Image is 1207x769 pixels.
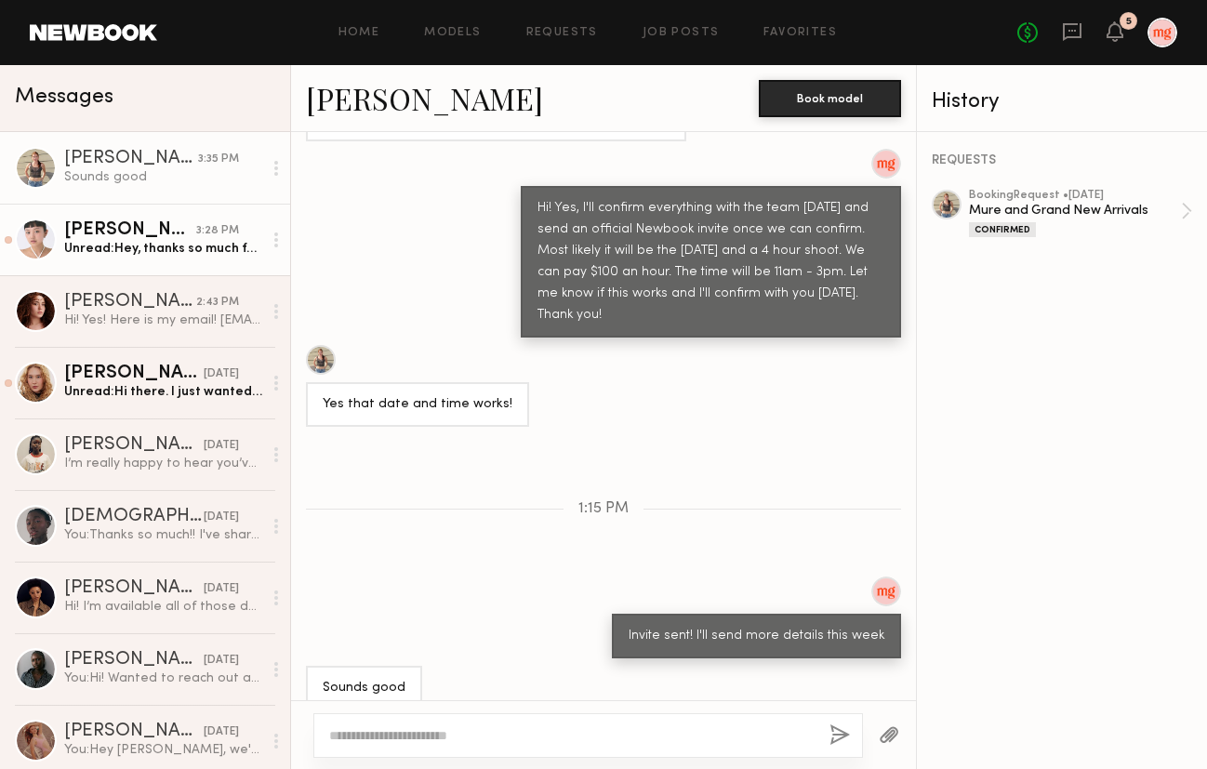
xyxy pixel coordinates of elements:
div: [PERSON_NAME] [64,579,204,598]
div: booking Request • [DATE] [969,190,1181,202]
div: [DATE] [204,580,239,598]
div: [PERSON_NAME] [64,293,196,312]
a: [PERSON_NAME] [306,78,543,118]
div: You: Hi! Wanted to reach out and see if you're available the week of [DATE] - [DATE] [64,670,262,687]
div: Sounds good [64,168,262,186]
a: Favorites [763,27,837,39]
div: I’m really happy to hear you’ve worked with Dreamland before! 😊 Thanks again for considering me f... [64,455,262,472]
a: Requests [526,27,598,39]
div: [PERSON_NAME] [64,221,196,240]
div: [PERSON_NAME] [64,651,204,670]
a: Home [338,27,380,39]
div: REQUESTS [932,154,1192,167]
div: Confirmed [969,222,1036,237]
div: 3:35 PM [198,151,239,168]
div: 3:28 PM [196,222,239,240]
div: You: Thanks so much!! I've shared with the team 🩷 [64,526,262,544]
a: Book model [759,89,901,105]
div: [DATE] [204,437,239,455]
div: [DATE] [204,365,239,383]
div: Mure and Grand New Arrivals [969,202,1181,219]
div: [DEMOGRAPHIC_DATA] I. [64,508,204,526]
div: [DATE] [204,652,239,670]
a: Job Posts [643,27,720,39]
a: bookingRequest •[DATE]Mure and Grand New ArrivalsConfirmed [969,190,1192,237]
div: [PERSON_NAME] [64,365,204,383]
div: [PERSON_NAME] [64,150,198,168]
div: 2:43 PM [196,294,239,312]
div: Hi! I’m available all of those dates <3 [64,598,262,616]
div: [DATE] [204,723,239,741]
div: Hi! Yes! Here is my email! [EMAIL_ADDRESS][DOMAIN_NAME] [64,312,262,329]
div: Sounds good [323,678,405,699]
div: Unread: Hey, thanks so much for sending that over! Is it possible to do 2 year usage? [64,240,262,258]
div: [PERSON_NAME] [64,436,204,455]
div: Yes that date and time works! [323,394,512,416]
span: Messages [15,86,113,108]
div: You: Hey [PERSON_NAME], we're good to go for [DATE]. Bring a coat! 😅 [64,741,262,759]
div: [DATE] [204,509,239,526]
span: 1:15 PM [578,501,629,517]
a: Models [424,27,481,39]
button: Book model [759,80,901,117]
div: Unread: Hi there. I just wanted to follow up regarding the shoot you mentioned booking me for and... [64,383,262,401]
div: Invite sent! I'll send more details this week [629,626,884,647]
div: 5 [1126,17,1132,27]
div: Hi! Yes, I'll confirm everything with the team [DATE] and send an official Newbook invite once we... [537,198,884,326]
div: [PERSON_NAME] [64,723,204,741]
div: History [932,91,1192,113]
